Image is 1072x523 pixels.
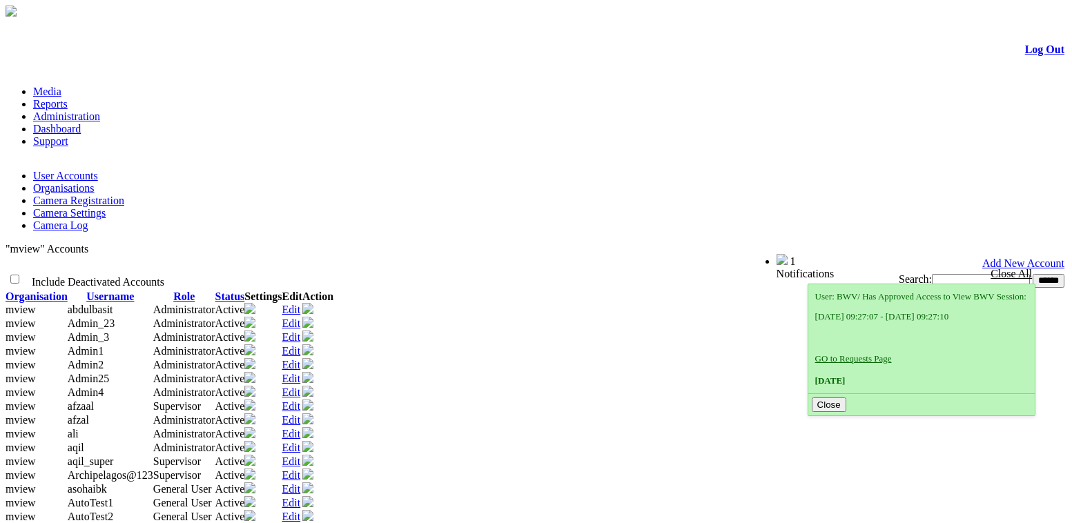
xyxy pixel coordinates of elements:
img: camera24.png [244,496,255,507]
span: asohaibk [68,483,107,495]
a: Edit [282,442,301,453]
a: Edit [282,331,301,343]
a: Close All [991,268,1032,279]
span: mview [6,386,36,398]
img: user-active-green-icon.svg [302,413,313,424]
a: Edit [282,497,301,509]
img: user-active-green-icon.svg [302,482,313,493]
a: Edit [282,400,301,412]
span: mview [6,469,36,481]
span: mview [6,345,36,357]
img: user-active-green-icon.svg [302,496,313,507]
img: arrow-3.png [6,6,17,17]
a: Edit [282,359,301,371]
span: Admin4 [68,386,104,398]
a: User Accounts [33,170,98,181]
span: mview [6,304,36,315]
img: camera24.png [244,358,255,369]
a: Support [33,135,68,147]
td: Administrator [153,317,215,330]
td: Supervisor [153,468,215,482]
td: Administrator [153,441,215,455]
td: Active [215,427,245,441]
a: Edit [282,373,301,384]
th: Action [302,290,333,303]
span: aqil_super [68,455,114,467]
td: Active [215,399,245,413]
a: Deactivate [302,442,313,454]
a: Deactivate [302,359,313,371]
span: mview [6,497,36,509]
a: Deactivate [302,387,313,399]
td: Active [215,496,245,510]
a: Edit [282,317,301,329]
a: Deactivate [302,456,313,468]
img: camera24.png [244,330,255,342]
td: Active [215,372,245,386]
span: afzal [68,414,89,426]
td: Administrator [153,427,215,441]
a: Deactivate [302,511,313,523]
a: Edit [282,469,301,481]
span: Admin2 [68,359,104,371]
a: Deactivate [302,346,313,357]
span: "mview" Accounts [6,243,88,255]
td: Administrator [153,358,215,372]
span: mview [6,483,36,495]
div: Search: [523,273,1064,288]
span: mview [6,373,36,384]
p: [DATE] 09:27:07 - [DATE] 09:27:10 [815,311,1028,322]
span: mview [6,428,36,440]
button: Close [812,397,846,412]
td: Active [215,330,245,344]
a: Deactivate [302,470,313,482]
span: mview [6,511,36,522]
td: Active [215,441,245,455]
span: aqil [68,442,84,453]
span: mview [6,400,36,412]
a: Status [215,290,245,302]
span: Admin_23 [68,317,115,329]
img: camera24.png [244,344,255,355]
td: Active [215,344,245,358]
td: Active [215,413,245,427]
img: user-active-green-icon.svg [302,427,313,438]
a: Role [173,290,195,302]
a: Edit [282,345,301,357]
span: abdulbasit [68,304,113,315]
img: camera24.png [244,482,255,493]
a: Deactivate [302,401,313,413]
img: user-active-green-icon.svg [302,358,313,369]
img: user-active-green-icon.svg [302,441,313,452]
td: Active [215,482,245,496]
a: Edit [282,511,301,522]
img: camera24.png [244,441,255,452]
a: Edit [282,483,301,495]
img: user-active-green-icon.svg [302,399,313,411]
img: user-active-green-icon.svg [302,344,313,355]
a: Edit [282,414,301,426]
span: afzaal [68,400,94,412]
img: user-active-green-icon.svg [302,510,313,521]
td: Supervisor [153,399,215,413]
img: camera24.png [244,317,255,328]
td: Administrator [153,344,215,358]
a: Deactivate [302,304,313,316]
a: Organisation [6,290,68,302]
span: Admin1 [68,345,104,357]
img: user-active-green-icon.svg [302,386,313,397]
a: Reports [33,98,68,110]
img: camera24.png [244,303,255,314]
a: Deactivate [302,428,313,440]
a: Log Out [1025,43,1064,55]
td: General User [153,496,215,510]
span: AutoTest2 [68,511,113,522]
img: bell25.png [777,254,788,265]
a: Deactivate [302,332,313,344]
a: Organisations [33,182,95,194]
a: Edit [282,304,301,315]
span: Welcome, aqil_super (Supervisor) [626,255,749,265]
a: Edit [282,428,301,440]
td: Administrator [153,413,215,427]
span: Archipelagos@123 [68,469,153,481]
